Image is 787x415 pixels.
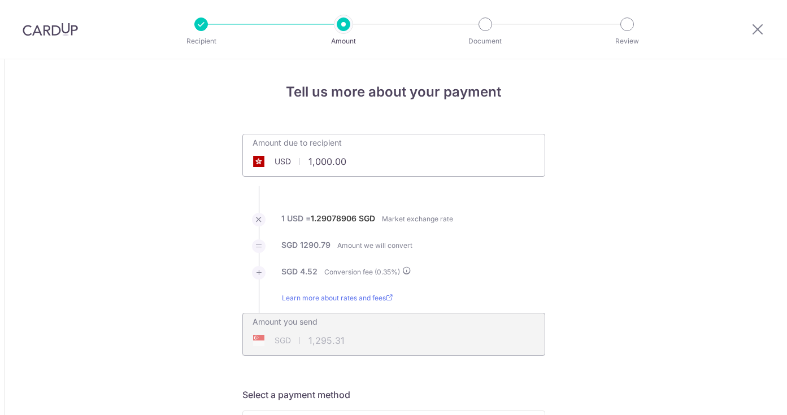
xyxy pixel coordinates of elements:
p: Document [443,36,527,47]
label: SGD [281,266,298,277]
label: 1.29078906 [311,213,356,224]
img: CardUp [23,23,78,36]
label: 4.52 [300,266,318,277]
label: SGD [359,213,375,224]
label: Amount due to recipient [253,137,342,148]
label: Amount you send [253,316,318,327]
h4: Tell us more about your payment [242,82,545,102]
span: SGD [275,335,291,346]
label: Market exchange rate [382,213,453,225]
span: USD [275,156,291,167]
label: 1 USD = [281,213,375,231]
a: Learn more about rates and fees [282,292,393,313]
p: Review [585,36,669,47]
label: 1290.79 [300,239,331,251]
p: Recipient [159,36,243,47]
label: SGD [281,239,298,251]
span: 0.35 [377,268,391,276]
label: Amount we will convert [337,240,412,251]
p: Amount [302,36,385,47]
h5: Select a payment method [242,388,545,401]
label: Conversion fee ( %) [324,266,411,278]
